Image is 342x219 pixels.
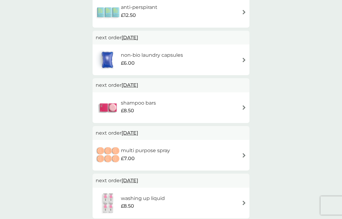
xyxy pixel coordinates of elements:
[121,107,134,115] span: £8.50
[121,175,138,186] span: [DATE]
[121,127,138,139] span: [DATE]
[96,81,246,89] p: next order
[121,194,165,202] h6: washing up liquid
[242,10,246,14] img: arrow right
[242,105,246,110] img: arrow right
[121,202,134,210] span: £8.50
[121,11,136,19] span: £12.50
[121,59,135,67] span: £6.00
[96,177,246,185] p: next order
[96,144,121,166] img: multi purpose spray
[96,129,246,137] p: next order
[121,147,170,155] h6: multi purpose spray
[121,32,138,44] span: [DATE]
[121,79,138,91] span: [DATE]
[121,3,157,11] h6: anti-perspirant
[96,49,119,71] img: non-bio laundry capsules
[96,2,121,23] img: anti-perspirant
[242,201,246,205] img: arrow right
[121,51,183,59] h6: non-bio laundry capsules
[96,34,246,42] p: next order
[96,192,121,214] img: washing up liquid
[242,58,246,62] img: arrow right
[121,155,135,163] span: £7.00
[242,153,246,158] img: arrow right
[121,99,156,107] h6: shampoo bars
[96,97,121,118] img: shampoo bars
